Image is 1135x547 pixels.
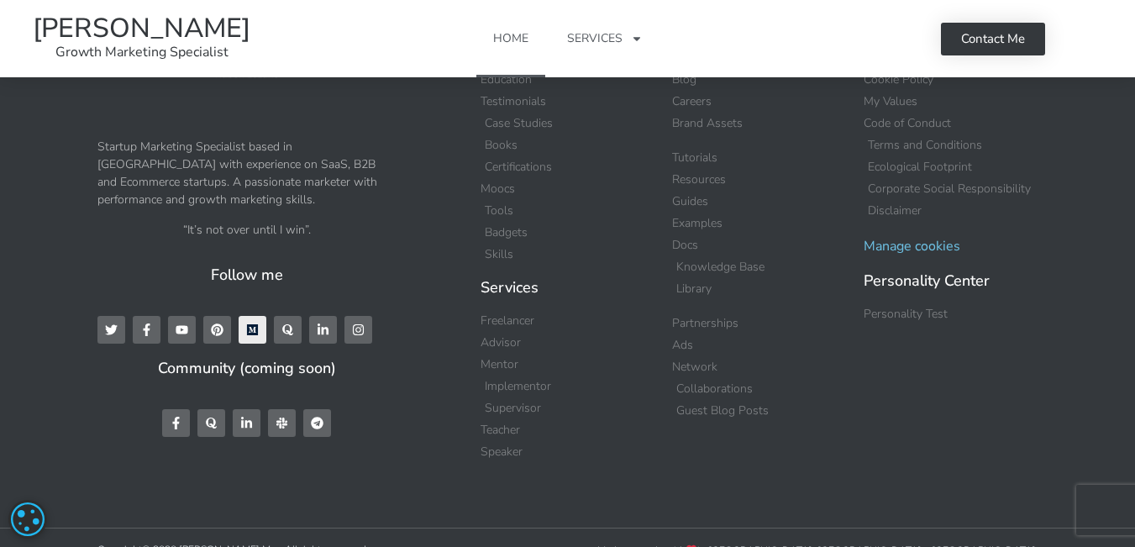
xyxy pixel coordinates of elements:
[864,202,922,219] span: Disclaimer
[864,237,960,255] a: Manage cookies
[961,33,1025,45] span: Contact Me
[672,214,723,232] span: Examples
[855,366,1135,547] iframe: Chat Widget
[672,314,738,332] span: Partnerships
[481,202,513,219] span: Tools
[672,280,712,297] span: Library
[864,114,951,132] span: Code of Conduct
[864,92,917,110] span: My Values
[864,273,1038,288] h2: Personality Center
[672,236,698,254] span: Docs
[672,171,726,188] span: Resources
[481,224,528,241] span: Badgets
[481,421,520,439] span: Teacher
[864,158,972,176] span: Ecological Footprint
[864,71,933,88] span: Cookie Policy
[481,280,655,295] h2: Services
[97,221,397,239] p: “It’s not over until I win”.
[97,267,397,282] h2: Follow me
[33,10,250,46] a: [PERSON_NAME]
[672,92,712,110] span: Careers
[864,305,948,323] span: Personality Test
[481,334,521,351] span: Advisor
[672,336,693,354] span: Ads
[481,355,518,373] span: Mentor
[864,71,1038,88] a: Cookie Policy
[864,180,1031,197] span: Corporate Social Responsibility
[481,71,532,88] span: Education
[672,358,717,376] span: Network
[97,360,397,376] h2: Community (coming soon)
[481,443,523,460] span: Speaker
[672,380,753,397] span: Collaborations
[481,245,513,263] span: Skills
[481,377,551,395] span: Implementor
[672,114,743,132] span: Brand Assets
[481,92,546,110] span: Testimonials
[864,136,982,154] span: Terms and Conditions
[672,149,717,166] span: Tutorials
[481,136,518,154] span: Books
[97,138,397,208] p: Startup Marketing Specialist based in [GEOGRAPHIC_DATA] with experience on SaaS, B2B and Ecommerc...
[481,312,534,329] span: Freelancer
[672,402,769,419] span: Guest Blog Posts
[481,158,552,176] span: Certifications
[481,114,553,132] span: Case Studies
[672,71,696,88] span: Blog
[672,258,765,276] span: Knowledge Base
[941,23,1045,55] a: Contact Me
[481,399,541,417] span: Supervisor
[481,180,515,197] span: Moocs
[672,192,708,210] span: Guides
